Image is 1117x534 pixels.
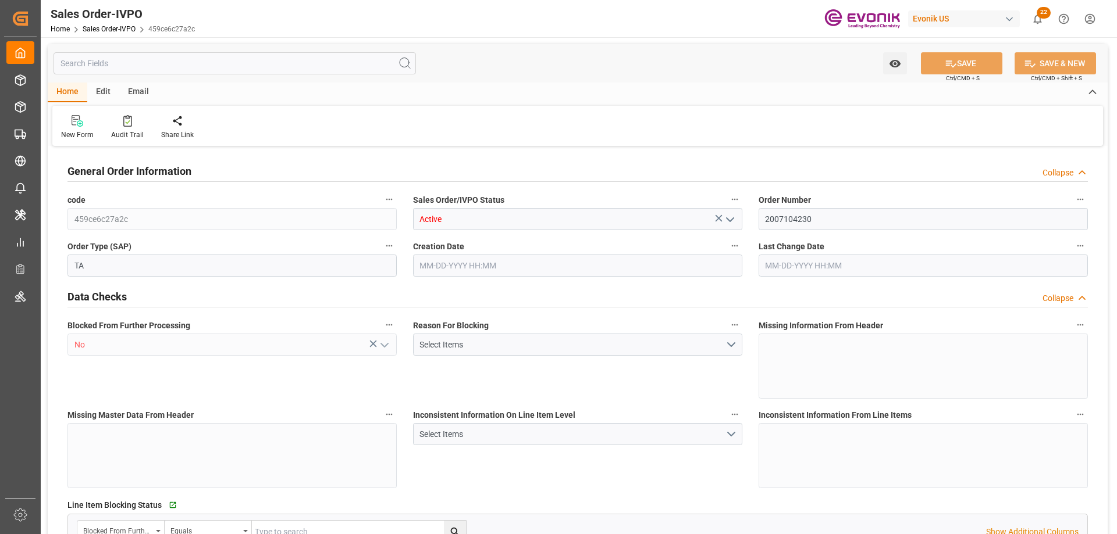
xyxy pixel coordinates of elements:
span: Line Item Blocking Status [67,499,162,511]
button: Help Center [1051,6,1077,32]
div: Collapse [1043,167,1073,179]
div: Sales Order-IVPO [51,5,195,23]
span: Ctrl/CMD + Shift + S [1031,74,1082,83]
button: SAVE [921,52,1002,74]
span: Last Change Date [759,241,824,253]
span: code [67,194,86,206]
button: show 22 new notifications [1024,6,1051,32]
div: Home [48,83,87,102]
span: Missing Master Data From Header [67,409,194,421]
a: Home [51,25,70,33]
span: Reason For Blocking [413,320,489,332]
button: Missing Master Data From Header [382,407,397,422]
span: Order Number [759,194,811,206]
div: Edit [87,83,119,102]
button: Missing Information From Header [1073,317,1088,332]
span: 22 [1037,7,1051,19]
button: open menu [413,423,742,445]
button: Creation Date [727,238,742,253]
button: Order Type (SAP) [382,238,397,253]
button: Last Change Date [1073,238,1088,253]
div: Audit Trail [111,130,144,140]
button: open menu [413,334,742,356]
button: Sales Order/IVPO Status [727,192,742,207]
button: Inconsistent Information On Line Item Level [727,407,742,422]
a: Sales Order-IVPO [83,25,136,33]
img: Evonik-brand-mark-Deep-Purple-RGB.jpeg_1700498283.jpeg [824,9,900,29]
button: open menu [720,210,738,228]
div: Share Link [161,130,194,140]
input: MM-DD-YYYY HH:MM [759,255,1088,277]
button: SAVE & NEW [1015,52,1096,74]
span: Sales Order/IVPO Status [413,194,504,206]
input: MM-DD-YYYY HH:MM [413,255,742,277]
button: code [382,192,397,207]
div: Collapse [1043,292,1073,304]
span: Ctrl/CMD + S [946,74,980,83]
span: Inconsistent Information From Line Items [759,409,912,421]
div: New Form [61,130,94,140]
span: Order Type (SAP) [67,241,131,253]
button: Reason For Blocking [727,317,742,332]
button: open menu [375,336,392,354]
div: Select Items [419,428,725,440]
button: Blocked From Further Processing [382,317,397,332]
div: Select Items [419,339,725,351]
h2: General Order Information [67,163,191,179]
button: Order Number [1073,192,1088,207]
input: Search Fields [54,52,416,74]
span: Missing Information From Header [759,320,883,332]
div: Evonik US [908,10,1020,27]
span: Blocked From Further Processing [67,320,190,332]
span: Creation Date [413,241,464,253]
button: Inconsistent Information From Line Items [1073,407,1088,422]
span: Inconsistent Information On Line Item Level [413,409,575,421]
button: Evonik US [908,8,1024,30]
h2: Data Checks [67,289,127,304]
div: Email [119,83,158,102]
button: open menu [883,52,907,74]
